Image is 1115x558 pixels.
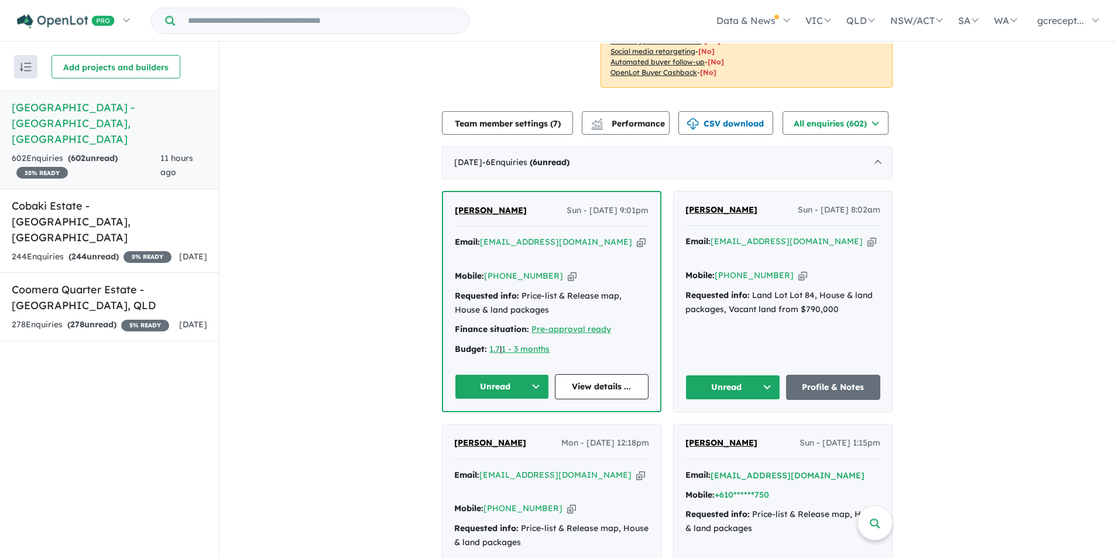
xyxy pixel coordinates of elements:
strong: Email: [685,470,711,480]
a: View details ... [555,374,649,399]
a: [PHONE_NUMBER] [715,270,794,280]
img: Openlot PRO Logo White [17,14,115,29]
span: [PERSON_NAME] [455,205,527,215]
a: [EMAIL_ADDRESS][DOMAIN_NAME] [480,237,632,247]
img: sort.svg [20,63,32,71]
a: 1.7 [489,344,500,354]
button: Add projects and builders [52,55,180,78]
button: [EMAIL_ADDRESS][DOMAIN_NAME] [711,470,864,482]
span: Performance [593,118,665,129]
strong: Mobile: [685,270,715,280]
a: [PHONE_NUMBER] [484,271,563,281]
img: line-chart.svg [592,118,602,125]
button: Team member settings (7) [442,111,573,135]
span: - 6 Enquir ies [482,157,569,167]
div: [DATE] [442,146,893,179]
strong: ( unread) [68,153,118,163]
div: Price-list & Release map, House & land packages [454,522,649,550]
div: Price-list & Release map, House & land packages [685,508,880,536]
strong: Budget: [455,344,487,354]
span: Sun - [DATE] 1:15pm [800,436,880,450]
strong: Email: [685,236,711,247]
span: 5 % READY [121,320,169,331]
div: 602 Enquir ies [12,152,160,180]
span: [No] [698,47,715,56]
button: CSV download [678,111,773,135]
strong: Requested info: [455,290,519,301]
h5: Coomera Quarter Estate - [GEOGRAPHIC_DATA] , QLD [12,282,207,313]
div: Price-list & Release map, House & land packages [455,289,649,317]
a: [EMAIL_ADDRESS][DOMAIN_NAME] [711,236,863,247]
span: [DATE] [179,251,207,262]
button: All enquiries (602) [783,111,888,135]
img: bar-chart.svg [591,122,603,129]
u: Geo-targeted email & SMS [610,36,701,45]
a: [PERSON_NAME] [685,436,757,450]
button: Copy [567,502,576,515]
a: [PERSON_NAME] [685,203,757,217]
button: Copy [636,469,645,481]
span: 6 [533,157,537,167]
a: 1 - 3 months [502,344,550,354]
button: Copy [867,235,876,248]
strong: Requested info: [685,290,750,300]
div: 244 Enquir ies [12,250,171,264]
button: Copy [637,236,646,248]
span: 602 [71,153,85,163]
a: Pre-approval ready [531,324,611,334]
a: Profile & Notes [786,375,881,400]
input: Try estate name, suburb, builder or developer [177,8,466,33]
button: Unread [455,374,549,399]
h5: Cobaki Estate - [GEOGRAPHIC_DATA] , [GEOGRAPHIC_DATA] [12,198,207,245]
button: Copy [568,270,577,282]
span: [DATE] [179,319,207,330]
button: Unread [685,375,780,400]
strong: Requested info: [685,509,750,519]
strong: Finance situation: [455,324,529,334]
a: [PERSON_NAME] [454,436,526,450]
div: 278 Enquir ies [12,318,169,332]
a: [PHONE_NUMBER] [483,503,562,514]
strong: Email: [455,237,480,247]
u: OpenLot Buyer Cashback [610,68,697,77]
div: Land Lot Lot 84, House & land packages, Vacant land from $790,000 [685,289,880,317]
button: Copy [798,269,807,282]
h5: [GEOGRAPHIC_DATA] - [GEOGRAPHIC_DATA] , [GEOGRAPHIC_DATA] [12,100,207,147]
a: [PERSON_NAME] [455,204,527,218]
strong: Mobile: [685,489,715,500]
span: Mon - [DATE] 12:18pm [561,436,649,450]
span: [No] [700,68,716,77]
span: 5 % READY [123,251,171,263]
button: Performance [582,111,670,135]
span: 7 [553,118,558,129]
span: Sun - [DATE] 9:01pm [567,204,649,218]
strong: Mobile: [454,503,483,514]
span: [No] [708,57,724,66]
strong: ( unread) [68,251,119,262]
div: | [455,343,649,357]
span: [PERSON_NAME] [685,204,757,215]
strong: ( unread) [67,319,116,330]
img: download icon [687,118,699,130]
span: 244 [71,251,87,262]
strong: Requested info: [454,523,519,533]
span: 11 hours ago [160,153,193,177]
span: 35 % READY [16,167,68,179]
u: Automated buyer follow-up [610,57,705,66]
u: Social media retargeting [610,47,695,56]
span: 278 [70,319,84,330]
strong: ( unread) [530,157,569,167]
span: [PERSON_NAME] [685,437,757,448]
strong: Email: [454,470,479,480]
a: [EMAIL_ADDRESS][DOMAIN_NAME] [479,470,632,480]
span: [No] [704,36,721,45]
span: [PERSON_NAME] [454,437,526,448]
strong: Mobile: [455,271,484,281]
span: gcrecept... [1037,15,1084,26]
span: Sun - [DATE] 8:02am [798,203,880,217]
